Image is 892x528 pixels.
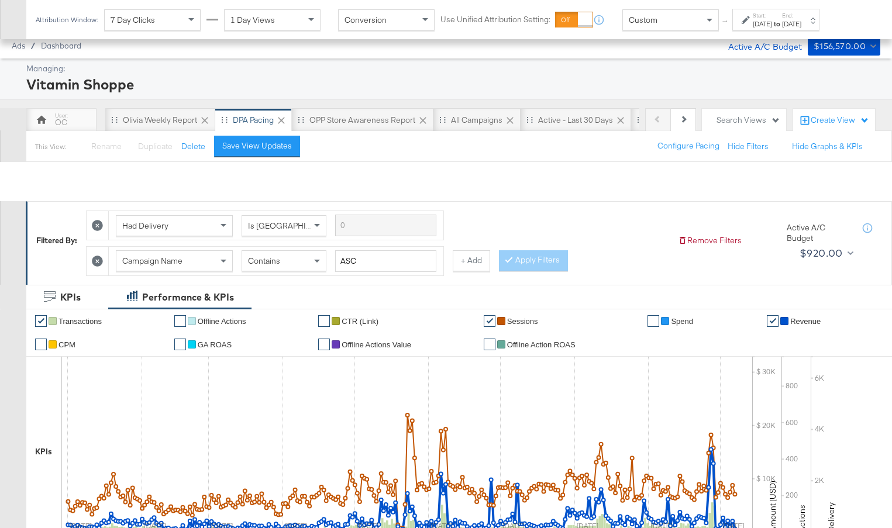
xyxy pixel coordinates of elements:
[720,20,731,24] span: ↑
[717,115,780,126] div: Search Views
[787,222,851,244] div: Active A/C Budget
[309,115,415,126] div: OPP Store Awareness Report
[800,244,843,262] div: $920.00
[649,136,728,157] button: Configure Pacing
[55,117,67,128] div: OC
[716,37,802,54] div: Active A/C Budget
[318,339,330,350] a: ✔
[60,291,81,304] div: KPIs
[111,116,118,123] div: Drag to reorder tab
[25,41,41,50] span: /
[335,250,436,272] input: Enter a search term
[507,317,538,326] span: Sessions
[198,340,232,349] span: GA ROAS
[111,15,155,25] span: 7 Day Clicks
[26,74,877,94] div: Vitamin Shoppe
[36,235,77,246] div: Filtered By:
[808,37,880,56] button: $156,570.00
[451,115,502,126] div: All Campaigns
[790,317,821,326] span: Revenue
[221,116,228,123] div: Drag to reorder tab
[345,15,387,25] span: Conversion
[41,41,81,50] a: Dashboard
[35,315,47,327] a: ✔
[439,116,446,123] div: Drag to reorder tab
[122,220,168,231] span: Had Delivery
[298,116,304,123] div: Drag to reorder tab
[792,141,863,152] button: Hide Graphs & KPIs
[637,116,643,123] div: Drag to reorder tab
[538,115,613,126] div: Active - Last 30 Days
[753,19,772,29] div: [DATE]
[248,256,280,266] span: Contains
[35,16,98,24] div: Attribution Window:
[58,340,75,349] span: CPM
[214,136,300,157] button: Save View Updates
[795,244,856,263] button: $920.00
[142,291,234,304] div: Performance & KPIs
[318,315,330,327] a: ✔
[782,19,801,29] div: [DATE]
[453,250,490,271] button: + Add
[782,12,801,19] label: End:
[440,14,550,25] label: Use Unified Attribution Setting:
[222,140,292,151] div: Save View Updates
[91,141,122,151] span: Rename
[484,315,495,327] a: ✔
[58,317,102,326] span: Transactions
[648,315,659,327] a: ✔
[767,315,779,327] a: ✔
[35,339,47,350] a: ✔
[233,115,274,126] div: DPA Pacing
[174,315,186,327] a: ✔
[335,215,436,236] input: Enter a search term
[123,115,197,126] div: Olivia Weekly Report
[230,15,275,25] span: 1 Day Views
[174,339,186,350] a: ✔
[629,15,657,25] span: Custom
[122,256,182,266] span: Campaign Name
[12,41,25,50] span: Ads
[342,340,411,349] span: Offline Actions Value
[507,340,576,349] span: Offline Action ROAS
[753,12,772,19] label: Start:
[526,116,533,123] div: Drag to reorder tab
[671,317,693,326] span: Spend
[35,446,52,457] div: KPIs
[198,317,246,326] span: Offline Actions
[728,141,769,152] button: Hide Filters
[35,142,66,151] div: This View:
[181,141,205,152] button: Delete
[138,141,173,151] span: Duplicate
[342,317,378,326] span: CTR (Link)
[811,115,869,126] div: Create View
[678,235,742,246] button: Remove Filters
[484,339,495,350] a: ✔
[26,63,877,74] div: Managing:
[248,220,337,231] span: Is [GEOGRAPHIC_DATA]
[814,39,866,54] div: $156,570.00
[772,19,782,28] strong: to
